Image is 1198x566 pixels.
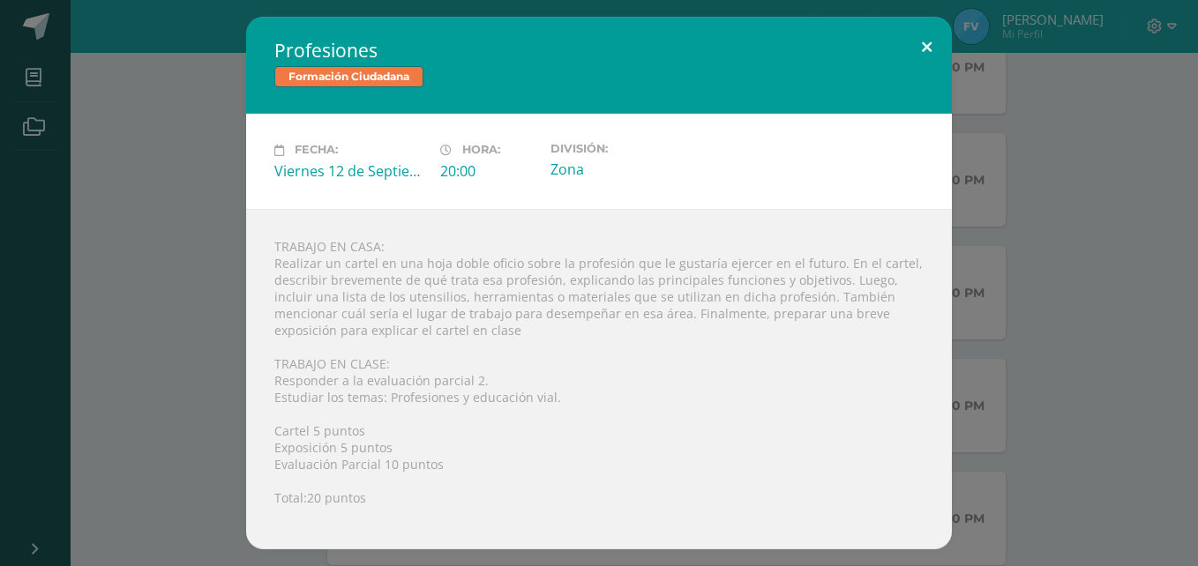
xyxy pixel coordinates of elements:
[550,160,702,179] div: Zona
[274,66,423,87] span: Formación Ciudadana
[440,161,536,181] div: 20:00
[902,17,952,77] button: Close (Esc)
[246,209,952,549] div: TRABAJO EN CASA: Realizar un cartel en una hoja doble oficio sobre la profesión que le gustaría e...
[295,144,338,157] span: Fecha:
[550,142,702,155] label: División:
[462,144,500,157] span: Hora:
[274,38,924,63] h2: Profesiones
[274,161,426,181] div: Viernes 12 de Septiembre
